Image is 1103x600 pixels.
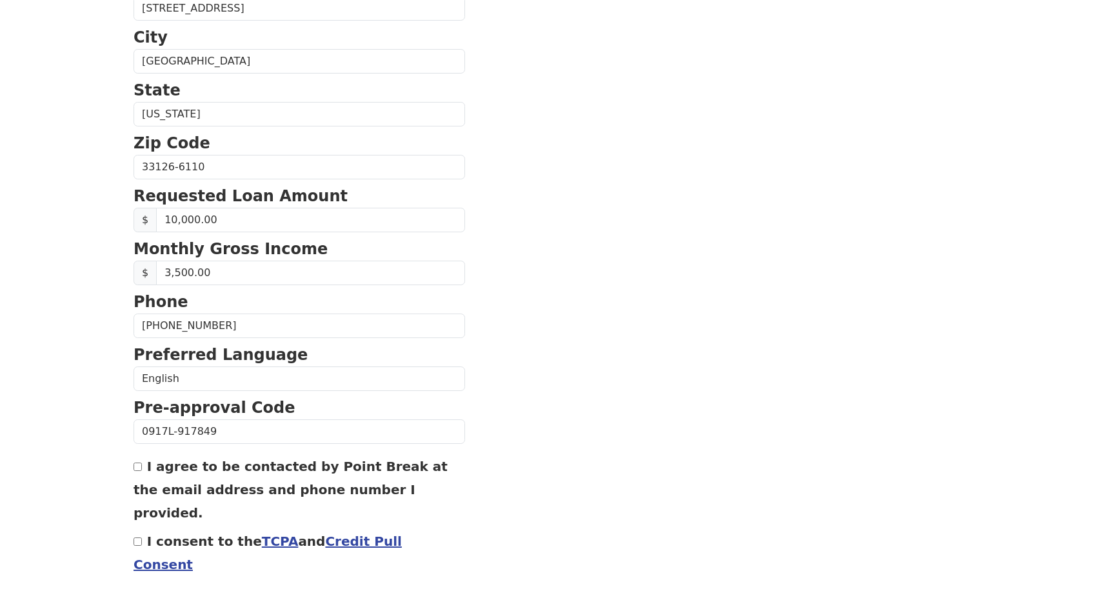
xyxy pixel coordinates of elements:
[134,49,465,74] input: City
[134,459,448,521] label: I agree to be contacted by Point Break at the email address and phone number I provided.
[134,28,168,46] strong: City
[134,237,465,261] p: Monthly Gross Income
[156,261,465,285] input: Monthly Gross Income
[134,187,348,205] strong: Requested Loan Amount
[134,314,465,338] input: Phone
[134,346,308,364] strong: Preferred Language
[134,134,210,152] strong: Zip Code
[134,534,402,572] label: I consent to the and
[134,293,188,311] strong: Phone
[134,399,295,417] strong: Pre-approval Code
[134,208,157,232] span: $
[156,208,465,232] input: Requested Loan Amount
[262,534,299,549] a: TCPA
[134,261,157,285] span: $
[134,419,465,444] input: Pre-approval Code
[134,81,181,99] strong: State
[134,155,465,179] input: Zip Code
